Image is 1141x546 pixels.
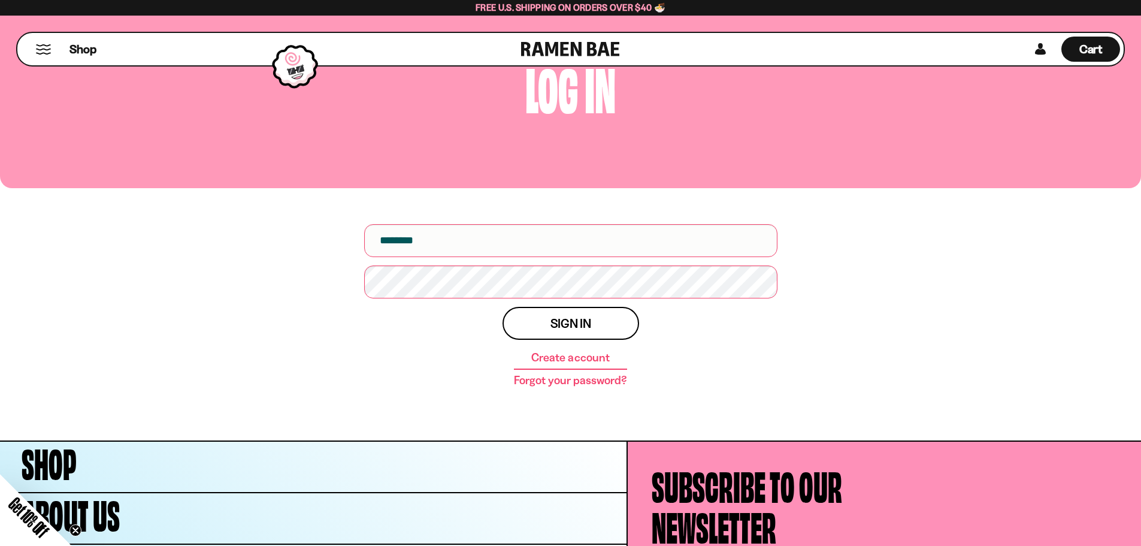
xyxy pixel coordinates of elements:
[69,41,96,58] span: Shop
[5,494,52,541] span: Get 10% Off
[476,2,665,13] span: Free U.S. Shipping on Orders over $40 🍜
[69,524,81,536] button: Close teaser
[550,317,591,330] span: Sign in
[22,441,77,481] span: Shop
[69,37,96,62] a: Shop
[9,59,1132,113] h1: Log in
[531,352,609,364] a: Create account
[1061,33,1120,65] a: Cart
[35,44,52,55] button: Mobile Menu Trigger
[514,375,627,387] a: Forgot your password?
[503,307,639,340] button: Sign in
[652,463,842,545] h4: Subscribe to our newsletter
[1079,42,1103,56] span: Cart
